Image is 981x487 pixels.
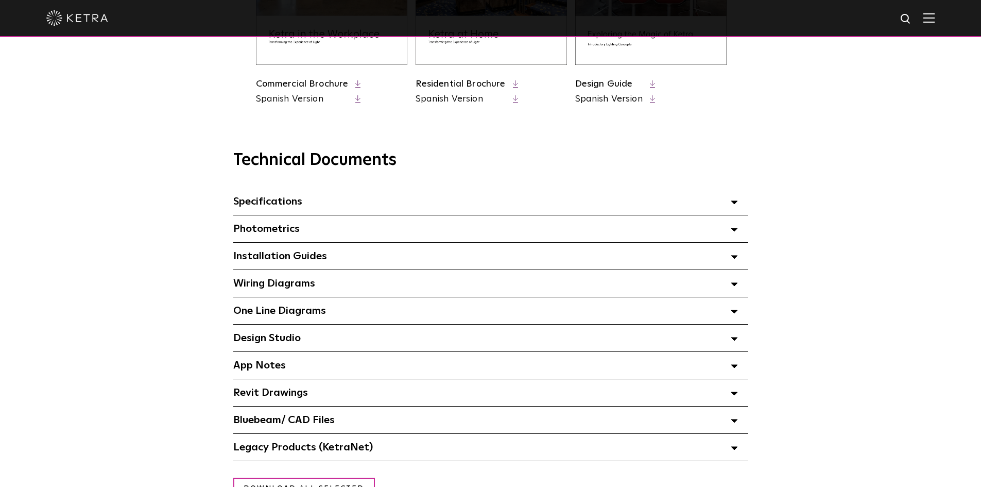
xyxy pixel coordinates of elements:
[233,306,326,316] span: One Line Diagrams
[46,10,108,26] img: ketra-logo-2019-white
[575,93,643,106] a: Spanish Version
[233,251,327,261] span: Installation Guides
[416,93,506,106] a: Spanish Version
[233,196,302,207] span: Specifications
[256,79,349,89] a: Commercial Brochure
[256,93,349,106] a: Spanish Version
[233,224,300,234] span: Photometrics
[233,415,335,425] span: Bluebeam/ CAD Files
[575,79,633,89] a: Design Guide
[233,360,286,371] span: App Notes
[233,442,373,452] span: Legacy Products (KetraNet)
[233,333,301,343] span: Design Studio
[233,278,315,289] span: Wiring Diagrams
[233,150,748,170] h3: Technical Documents
[416,79,506,89] a: Residential Brochure
[900,13,913,26] img: search icon
[923,13,935,23] img: Hamburger%20Nav.svg
[233,388,308,398] span: Revit Drawings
